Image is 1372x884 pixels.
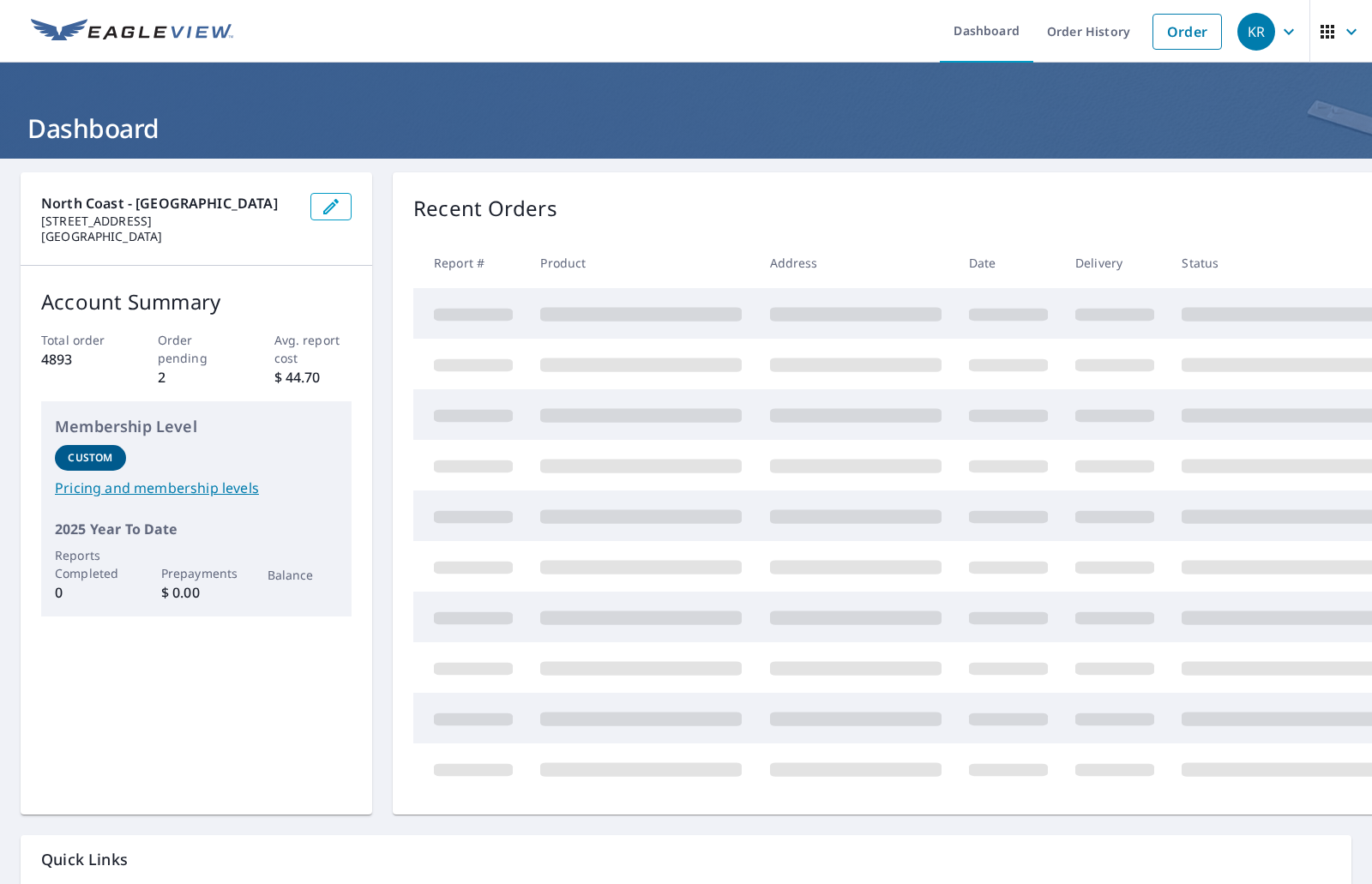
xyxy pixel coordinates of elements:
p: Avg. report cost [274,331,352,367]
img: EV Logo [31,19,233,45]
th: Product [527,238,755,288]
p: North Coast - [GEOGRAPHIC_DATA] [41,193,297,213]
p: Balance [268,566,339,584]
p: 2 [158,367,236,388]
p: 0 [55,582,126,603]
a: Order [1152,14,1222,50]
div: KR [1237,13,1275,51]
th: Address [756,238,955,288]
th: Delivery [1062,238,1168,288]
p: Total order [41,331,119,349]
p: $ 44.70 [274,367,352,388]
p: 4893 [41,349,119,370]
a: Pricing and membership levels [55,478,338,498]
p: Recent Orders [413,193,557,224]
p: Quick Links [41,849,1331,870]
p: 2025 Year To Date [55,519,338,539]
p: Custom [68,450,112,466]
th: Report # [413,238,527,288]
p: Reports Completed [55,546,126,582]
p: $ 0.00 [161,582,232,603]
p: [STREET_ADDRESS] [41,213,297,229]
p: Account Summary [41,286,352,317]
p: Membership Level [55,415,338,438]
p: Order pending [158,331,236,367]
p: Prepayments [161,564,232,582]
th: Date [955,238,1062,288]
p: [GEOGRAPHIC_DATA] [41,229,297,244]
h1: Dashboard [21,111,1351,146]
